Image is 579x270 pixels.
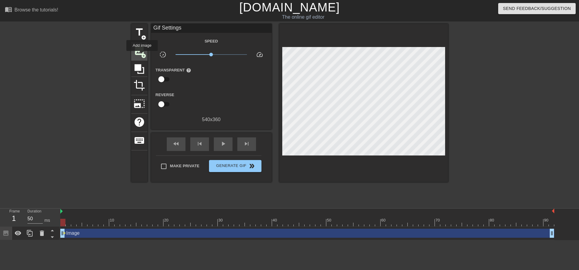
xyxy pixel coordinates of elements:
div: 20 [164,217,169,223]
span: add_circle [141,53,146,58]
div: 1 [9,213,18,224]
span: title [134,27,145,38]
a: Browse the tutorials! [5,6,58,15]
span: drag_handle [59,230,65,236]
button: Send Feedback/Suggestion [498,3,576,14]
div: Frame [5,209,23,226]
label: Speed [204,38,218,44]
span: drag_handle [549,230,555,236]
div: Gif Settings [151,24,272,33]
img: bound-end.png [552,209,554,213]
span: Generate Gif [211,162,259,170]
span: speed [256,51,263,58]
span: double_arrow [248,162,255,170]
div: 40 [273,217,278,223]
button: Generate Gif [209,160,261,172]
a: [DOMAIN_NAME] [239,1,340,14]
div: 30 [218,217,224,223]
div: 60 [381,217,387,223]
span: image [134,45,145,56]
div: 10 [110,217,115,223]
div: 90 [544,217,549,223]
span: crop [134,80,145,91]
span: keyboard [134,135,145,146]
label: Transparent [156,67,191,73]
span: help [186,68,191,73]
div: The online gif editor [196,14,410,21]
div: 70 [435,217,441,223]
label: Duration [27,210,41,213]
div: 540 x 360 [151,116,272,123]
span: menu_book [5,6,12,13]
span: play_arrow [220,140,227,147]
span: fast_rewind [172,140,180,147]
span: add_circle [141,35,146,40]
div: 80 [490,217,495,223]
span: slow_motion_video [159,51,166,58]
span: photo_size_select_large [134,98,145,109]
div: ms [44,217,50,224]
span: skip_previous [196,140,203,147]
span: Make Private [170,163,200,169]
span: lens [63,232,66,234]
div: 50 [327,217,332,223]
span: Send Feedback/Suggestion [503,5,571,12]
label: Reverse [156,92,174,98]
span: skip_next [243,140,250,147]
div: Browse the tutorials! [14,7,58,12]
span: help [134,116,145,128]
